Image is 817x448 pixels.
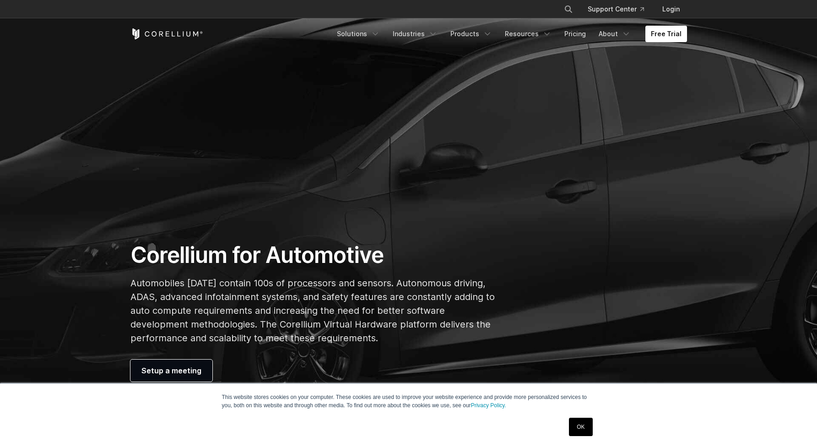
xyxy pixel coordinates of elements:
h1: Corellium for Automotive [130,241,495,269]
a: Privacy Policy. [471,402,506,409]
a: Products [445,26,498,42]
a: Login [655,1,687,17]
span: Setup a meeting [141,365,201,376]
div: Navigation Menu [331,26,687,42]
a: Free Trial [645,26,687,42]
a: Solutions [331,26,385,42]
button: Search [560,1,577,17]
a: Resources [499,26,557,42]
a: OK [569,418,592,436]
p: Automobiles [DATE] contain 100s of processors and sensors. Autonomous driving, ADAS, advanced inf... [130,276,495,345]
div: Navigation Menu [553,1,687,17]
a: Corellium Home [130,28,203,39]
a: Pricing [559,26,591,42]
a: Industries [387,26,443,42]
a: About [593,26,636,42]
a: Setup a meeting [130,360,212,382]
p: This website stores cookies on your computer. These cookies are used to improve your website expe... [222,393,595,410]
a: Support Center [580,1,651,17]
